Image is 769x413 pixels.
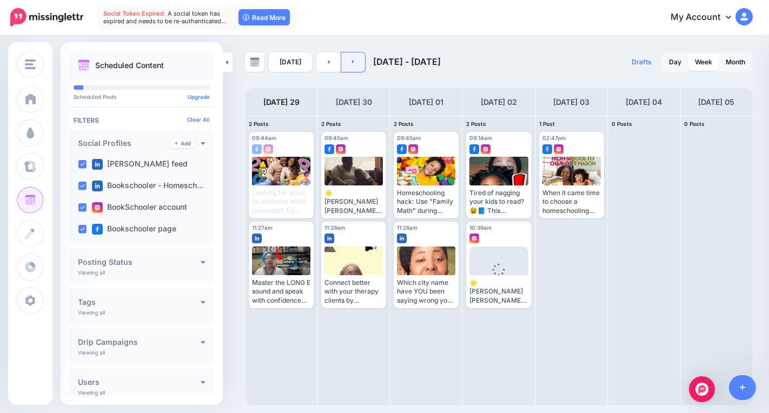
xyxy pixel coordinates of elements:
[25,59,36,69] img: menu.png
[684,121,705,127] span: 0 Posts
[252,234,262,243] img: linkedin-square.png
[92,159,103,170] img: linkedin-square.png
[397,189,455,215] div: Homeschooling hack: Use "Family Math" during breaks or lunchtime. It's a fun way to keep learning...
[78,59,90,71] img: calendar.png
[698,96,734,109] h4: [DATE] 05
[78,338,201,346] h4: Drip Campaigns
[612,121,632,127] span: 0 Posts
[92,159,188,170] label: [PERSON_NAME] feed
[78,349,105,356] p: Viewing all
[92,224,103,235] img: facebook-square.png
[373,56,441,67] span: [DATE] - [DATE]
[469,278,528,305] div: 🌟 [PERSON_NAME] [PERSON_NAME] taught us that change is possible when we lead with love, courage, ...
[324,144,334,154] img: facebook-square.png
[74,94,210,99] p: Scheduled Posts
[484,263,514,291] div: Loading
[324,189,383,215] div: 🌟 [PERSON_NAME] [PERSON_NAME] taught us that change is possible when we lead with love, courage, ...
[324,224,345,231] span: 11:28am
[78,389,105,396] p: Viewing all
[238,9,290,25] a: Read More
[539,121,555,127] span: 1 Post
[321,121,341,127] span: 2 Posts
[249,121,269,127] span: 2 Posts
[324,135,348,141] span: 09:45am
[553,96,589,109] h4: [DATE] 03
[397,234,407,243] img: linkedin-square.png
[252,278,310,305] div: Master the LONG E sound and speak with confidence—these secrets will change the way you sound! 🎤✨...
[78,309,105,316] p: Viewing all
[78,378,201,386] h4: Users
[252,144,262,154] img: facebook-square.png
[469,234,479,243] img: instagram-square.png
[469,189,528,215] div: Tired of nagging your kids to read? 😫📘 This independent reading trick might be the game-changer y...
[74,116,210,124] h4: Filters
[469,224,492,231] span: 10:39am
[103,10,227,25] span: A social token has expired and needs to be re-authenticated…
[689,376,715,402] div: Open Intercom Messenger
[92,202,103,213] img: instagram-square.png
[336,96,372,109] h4: [DATE] 30
[103,10,166,17] span: Social Token Expired.
[336,144,346,154] img: instagram-square.png
[542,135,566,141] span: 02:47pm
[625,52,658,72] a: Drafts
[542,189,601,215] div: When it came time to choose a homeschooling method, I wanted something that emphasized the joy of...
[397,144,407,154] img: facebook-square.png
[92,224,176,235] label: Bookschooler page
[78,139,170,147] h4: Social Profiles
[263,96,300,109] h4: [DATE] 29
[469,135,492,141] span: 09:14am
[92,202,187,213] label: BookSchooler account
[554,144,564,154] img: instagram-square.png
[324,278,383,305] div: Connect better with your therapy clients by mastering these vowels. Clear communication leads to ...
[78,258,201,266] h4: Posting Status
[324,234,334,243] img: linkedin-square.png
[92,181,204,191] label: Bookschooler - Homesch…
[397,224,417,231] span: 11:28am
[662,54,688,71] a: Day
[394,121,414,127] span: 2 Posts
[542,144,552,154] img: facebook-square.png
[688,54,719,71] a: Week
[252,189,310,215] div: Looking for ways to reinforce math concepts? Try "Family Math". It covers everything from basics ...
[170,138,195,148] a: Add
[187,116,210,123] a: Clear All
[397,135,421,141] span: 09:45am
[78,298,201,306] h4: Tags
[252,135,276,141] span: 09:44am
[481,144,490,154] img: instagram-square.png
[469,144,479,154] img: facebook-square.png
[719,54,752,71] a: Month
[92,181,103,191] img: linkedin-square.png
[250,57,260,67] img: calendar-grey-darker.png
[95,62,164,69] p: Scheduled Content
[632,59,652,65] span: Drafts
[10,8,83,26] img: Missinglettr
[188,94,210,100] a: Upgrade
[626,96,662,109] h4: [DATE] 04
[466,121,486,127] span: 2 Posts
[252,224,273,231] span: 11:27am
[660,4,753,31] a: My Account
[269,52,312,72] a: [DATE]
[78,269,105,276] p: Viewing all
[397,278,455,305] div: Which city name have YOU been saying wrong your whole life? Be honest. 😆👇 #AmericanPronunciation ...
[263,144,273,154] img: instagram-square.png
[408,144,418,154] img: instagram-square.png
[481,96,517,109] h4: [DATE] 02
[409,96,443,109] h4: [DATE] 01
